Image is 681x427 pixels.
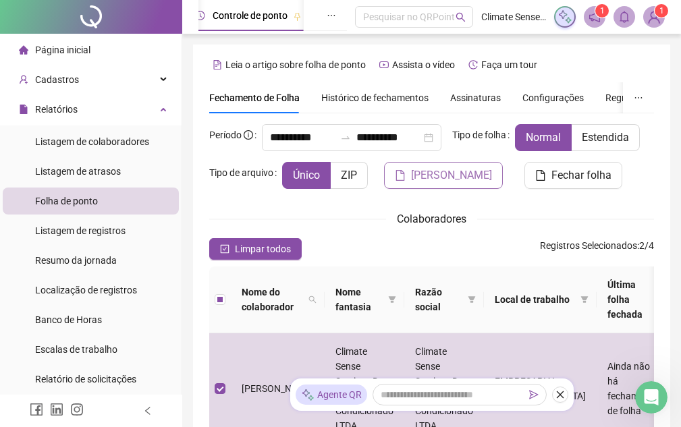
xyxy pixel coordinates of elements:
span: swap-right [340,132,351,143]
span: filter [580,295,589,304]
span: Listagem de registros [35,225,126,236]
span: search [306,282,319,317]
span: [PERSON_NAME] [242,383,314,394]
span: Configurações [522,93,584,103]
span: file [19,105,28,114]
span: Controle de ponto [213,10,288,21]
span: Leia o artigo sobre folha de ponto [225,59,366,70]
span: filter [468,295,476,304]
span: bell [618,11,630,23]
span: info-circle [244,130,253,140]
iframe: Intercom live chat [635,381,668,414]
span: Estendida [582,131,629,144]
span: Normal [526,131,561,144]
span: user-add [19,75,28,84]
span: instagram [70,403,84,416]
span: 1 [659,6,664,16]
span: file [535,170,546,181]
span: : 2 / 4 [540,238,654,260]
th: Última folha fechada [597,266,669,333]
span: search [456,12,466,22]
span: Banco de Horas [35,314,102,325]
span: filter [388,295,396,304]
span: Tipo de folha [452,127,506,142]
button: Limpar todos [209,238,302,260]
span: Relatórios [35,104,78,115]
span: Fechar folha [551,167,611,183]
div: Agente QR [296,385,367,405]
span: Resumo da jornada [35,255,117,266]
span: Assista o vídeo [392,59,455,70]
span: Cadastros [35,74,79,85]
button: [PERSON_NAME] [384,162,503,189]
span: Assinaturas [450,93,501,103]
span: Registros Selecionados [540,240,637,251]
sup: Atualize o seu contato no menu Meus Dados [655,4,668,18]
span: Página inicial [35,45,90,55]
span: pushpin [293,12,301,20]
span: close [555,390,565,399]
span: Listagem de colaboradores [35,136,149,147]
span: Histórico de fechamentos [321,92,429,103]
button: ellipsis [623,82,654,113]
span: linkedin [50,403,63,416]
span: filter [465,282,479,317]
span: Nome do colaborador [242,285,303,314]
span: ellipsis [634,93,643,103]
span: Local de trabalho [495,292,575,307]
span: Fechamento de Folha [209,92,300,103]
span: Colaboradores [397,212,466,225]
span: 1 [600,6,605,16]
span: Listagem de atrasos [35,166,121,177]
span: Tipo de arquivo [209,165,273,180]
span: filter [385,282,399,317]
span: Período [209,130,242,140]
span: file [395,170,406,181]
span: search [308,295,317,304]
span: facebook [30,403,43,416]
span: check-square [220,244,229,254]
span: Climate Sense Serviços De Ar Condicionado LTDA [481,9,546,24]
span: Faça um tour [481,59,537,70]
span: Localização de registros [35,285,137,295]
span: send [529,390,539,399]
span: left [143,406,153,416]
span: clock-circle [195,11,205,20]
span: ellipsis [327,11,336,20]
span: Folha de ponto [35,196,98,206]
span: to [340,132,351,143]
img: sparkle-icon.fc2bf0ac1784a2077858766a79e2daf3.svg [301,388,315,402]
span: Regras alteradas [605,93,677,103]
span: ZIP [341,169,357,181]
span: history [468,60,478,69]
span: [PERSON_NAME] [411,167,492,183]
span: Relatório de solicitações [35,374,136,385]
span: youtube [379,60,389,69]
span: filter [578,289,591,310]
button: Fechar folha [524,162,622,189]
span: Razão social [415,285,462,314]
span: Nome fantasia [335,285,383,314]
span: file-text [213,60,222,69]
span: Único [293,169,320,181]
sup: 1 [595,4,609,18]
img: 56391 [644,7,664,27]
img: sparkle-icon.fc2bf0ac1784a2077858766a79e2daf3.svg [557,9,572,24]
span: Escalas de trabalho [35,344,117,355]
span: notification [589,11,601,23]
span: home [19,45,28,55]
span: Ainda não há fechamento de folha [607,361,658,416]
span: Limpar todos [235,241,291,256]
